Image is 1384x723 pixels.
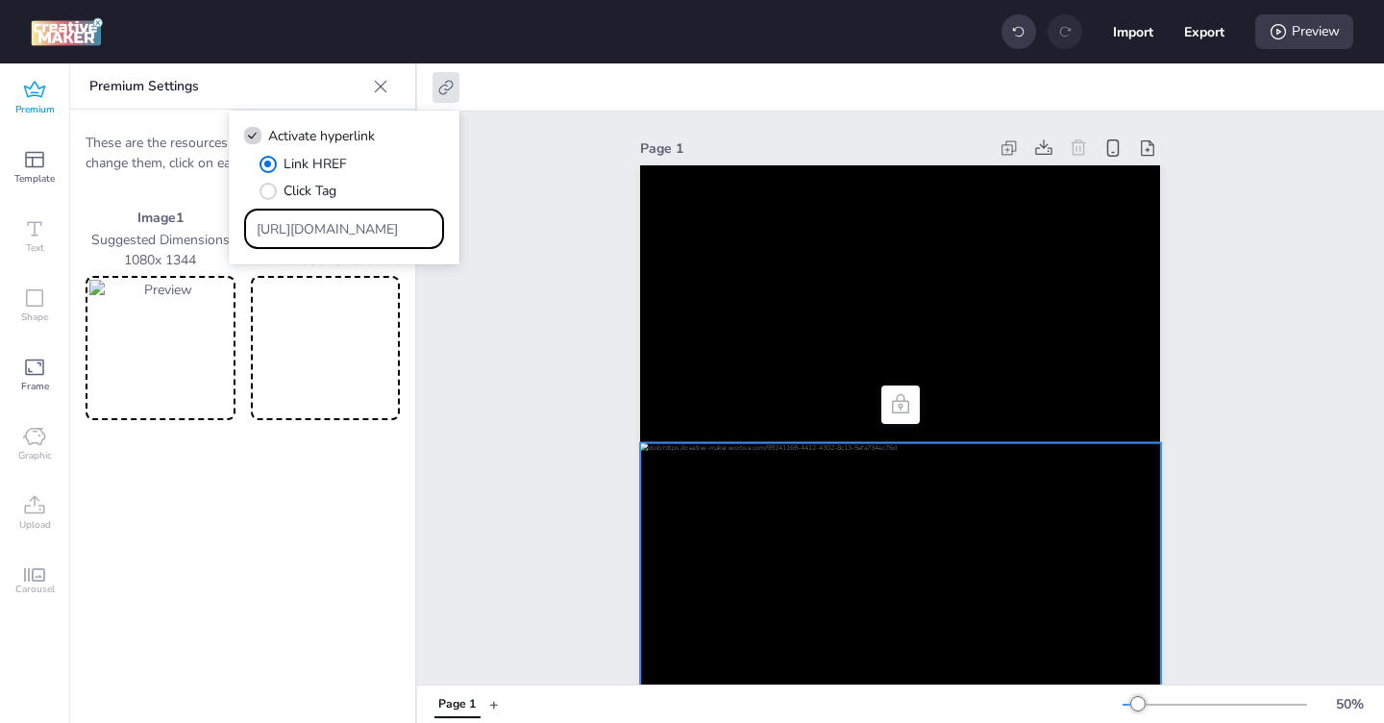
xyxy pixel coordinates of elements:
span: Shape [21,310,48,325]
span: Template [14,171,55,187]
span: Premium [15,102,55,117]
div: Tabs [425,687,489,721]
img: logo Creative Maker [31,17,103,46]
p: Suggested Dimensions [86,230,235,250]
div: Page 1 [640,138,987,159]
p: Premium Settings [89,63,365,110]
span: Activate hyperlink [268,126,375,146]
span: Graphic [18,448,52,463]
input: Type URL [257,219,432,239]
span: Frame [21,379,49,394]
img: Preview [89,280,232,416]
p: These are the resources of the premium creative. To change them, click on each one to replace it. [86,133,400,173]
div: 50 % [1326,694,1372,714]
button: + [489,687,499,721]
span: Carousel [15,582,55,597]
button: Export [1184,12,1224,52]
button: Import [1113,12,1153,52]
div: Preview [1255,14,1353,49]
p: Image 1 [86,208,235,228]
span: Upload [19,517,51,533]
p: 1080 x 1344 [86,250,235,270]
span: Text [26,240,44,256]
span: Click Tag [284,181,336,201]
span: Link HREF [284,154,347,174]
div: Page 1 [438,696,476,713]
